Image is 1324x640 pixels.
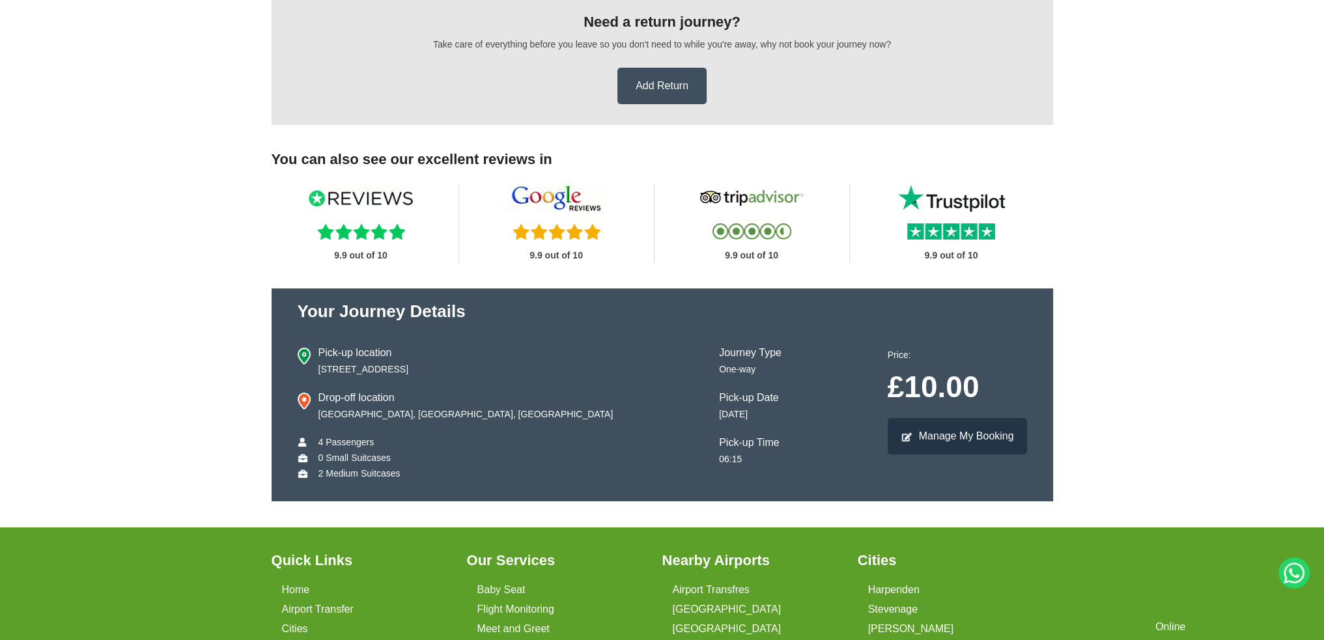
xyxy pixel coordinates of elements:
[318,362,613,376] p: [STREET_ADDRESS]
[529,250,583,260] strong: 9.9 out of 10
[298,438,613,447] li: 4 Passengers
[888,348,1027,362] p: Price:
[282,584,310,596] a: Home
[712,223,791,240] img: Tripadvisor Reviews Stars
[925,250,978,260] strong: 9.9 out of 10
[477,604,554,615] a: Flight Monitoring
[888,418,1027,454] a: Manage My Booking
[673,623,782,635] a: [GEOGRAPHIC_DATA]
[868,584,920,596] a: Harpenden
[272,151,1053,168] h3: You can also see our excellent reviews in
[725,250,778,260] strong: 9.9 out of 10
[868,623,954,635] a: [PERSON_NAME]
[282,623,308,635] a: Cities
[858,553,1037,568] h3: Cities
[298,301,1027,322] h2: Your journey Details
[719,348,782,358] h4: Journey Type
[868,604,918,615] a: Stevenage
[317,223,405,240] img: Reviews.io Stars
[290,14,1035,31] h3: Need a return journey?
[334,250,387,260] strong: 9.9 out of 10
[513,223,600,240] img: Five Reviews Stars
[290,37,1035,51] p: Take care of everything before you leave so you don't need to while you're away, why not book you...
[318,407,613,421] p: [GEOGRAPHIC_DATA], [GEOGRAPHIC_DATA], [GEOGRAPHIC_DATA]
[318,393,613,403] h4: Drop-off location
[298,469,613,478] li: 2 Medium Suitcases
[318,348,613,358] h4: Pick-up location
[698,184,805,212] img: Tripadvisor Reviews
[477,623,550,635] a: Meet and Greet
[673,604,782,615] a: [GEOGRAPHIC_DATA]
[307,184,414,212] img: Reviews IO
[298,453,613,462] li: 0 Small Suitcases
[282,604,354,615] a: Airport Transfer
[898,184,1005,212] img: Trustpilot Reviews
[467,553,647,568] h3: Our Services
[907,223,995,240] img: Trustpilot Reviews Stars
[719,438,782,448] h4: Pick-up Time
[719,452,782,466] p: 06:15
[662,553,842,568] h3: Nearby Airports
[719,362,782,376] p: One-way
[1146,611,1317,640] iframe: chat widget
[272,553,451,568] h3: Quick Links
[888,372,1027,402] p: £10.00
[719,407,782,421] p: [DATE]
[719,393,782,403] h4: Pick-up Date
[477,584,526,596] a: Baby Seat
[673,584,750,596] a: Airport Transfres
[503,184,610,212] img: Google Reviews
[617,68,707,104] a: Add Return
